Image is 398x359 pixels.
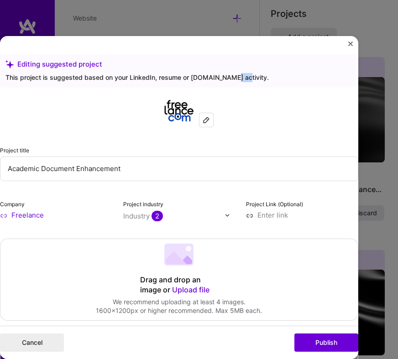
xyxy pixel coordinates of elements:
i: icon SuggestedTeams [5,60,14,68]
img: Company logo [162,94,195,127]
input: Enter link [246,211,358,220]
span: Upload file [172,285,209,294]
img: drop icon [225,213,230,218]
div: Editing suggested project [5,60,351,69]
label: Project Link (Optional) [246,201,303,208]
div: 1600x1200px or higher recommended. Max 5MB each. [96,306,262,315]
span: 2 [152,211,163,221]
div: Drag and drop an image or [140,275,218,295]
button: Publish [294,333,358,352]
div: Industry [123,212,163,221]
img: Edit [203,116,210,124]
div: This project is suggested based on your LinkedIn, resume or [DOMAIN_NAME] activity. [5,73,351,82]
div: We recommend uploading at least 4 images. [96,297,262,307]
button: Close [348,42,353,51]
label: Project industry [123,201,163,208]
div: Edit [199,113,213,127]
